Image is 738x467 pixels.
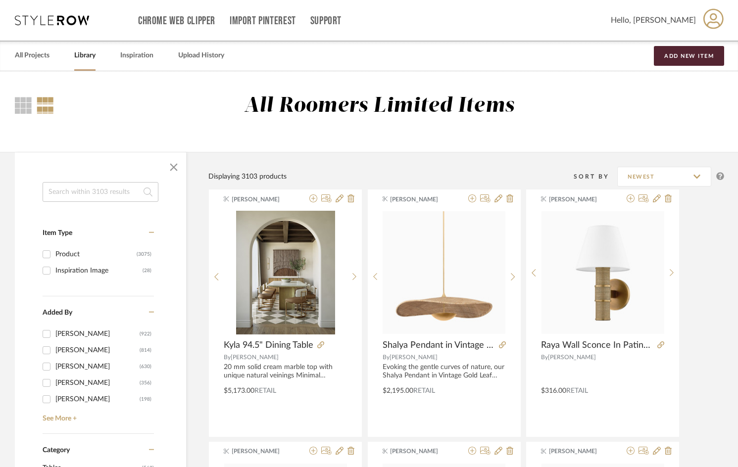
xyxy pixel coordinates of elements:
[236,211,335,334] img: Kyla 94.5" Dining Table
[390,447,452,456] span: [PERSON_NAME]
[224,363,347,380] div: 20 mm solid cream marble top with unique natural veinings Minimal assembly required, perfect with...
[541,211,664,334] img: Raya Wall Sconce In Patina Brass
[383,354,390,360] span: By
[231,354,279,360] span: [PERSON_NAME]
[549,195,611,204] span: [PERSON_NAME]
[140,342,151,358] div: (814)
[55,359,140,374] div: [PERSON_NAME]
[390,195,452,204] span: [PERSON_NAME]
[143,263,151,279] div: (28)
[55,391,140,407] div: [PERSON_NAME]
[224,211,347,334] div: 0
[254,387,276,394] span: Retail
[310,17,342,25] a: Support
[140,359,151,374] div: (630)
[140,375,151,391] div: (356)
[140,326,151,342] div: (922)
[224,354,231,360] span: By
[55,342,140,358] div: [PERSON_NAME]
[244,93,514,119] div: All Roomers Limited Items
[43,230,72,236] span: Item Type
[549,447,611,456] span: [PERSON_NAME]
[383,340,495,351] span: Shalya Pendant in Vintage Gold Leaf
[178,49,224,62] a: Upload History
[55,326,140,342] div: [PERSON_NAME]
[541,387,566,394] span: $316.00
[383,211,505,334] div: 0
[383,211,505,334] img: Shalya Pendant in Vintage Gold Leaf
[390,354,438,360] span: [PERSON_NAME]
[566,387,588,394] span: Retail
[383,363,506,380] div: Evoking the gentle curves of nature, our Shalya Pendant in Vintage Gold Leaf captures the essence...
[55,375,140,391] div: [PERSON_NAME]
[232,195,294,204] span: [PERSON_NAME]
[541,340,653,351] span: Raya Wall Sconce In Patina Brass
[43,182,158,202] input: Search within 3103 results
[654,46,724,66] button: Add New Item
[40,407,154,423] a: See More +
[413,387,435,394] span: Retail
[230,17,296,25] a: Import Pinterest
[43,446,70,455] span: Category
[140,391,151,407] div: (198)
[574,172,617,182] div: Sort By
[208,171,287,182] div: Displaying 3103 products
[137,246,151,262] div: (3075)
[611,14,696,26] span: Hello, [PERSON_NAME]
[43,309,72,316] span: Added By
[541,354,548,360] span: By
[15,49,49,62] a: All Projects
[383,387,413,394] span: $2,195.00
[120,49,153,62] a: Inspiration
[138,17,215,25] a: Chrome Web Clipper
[232,447,294,456] span: [PERSON_NAME]
[224,340,313,351] span: Kyla 94.5" Dining Table
[55,246,137,262] div: Product
[224,387,254,394] span: $5,173.00
[548,354,596,360] span: [PERSON_NAME]
[74,49,96,62] a: Library
[164,157,184,177] button: Close
[55,263,143,279] div: Inspiration Image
